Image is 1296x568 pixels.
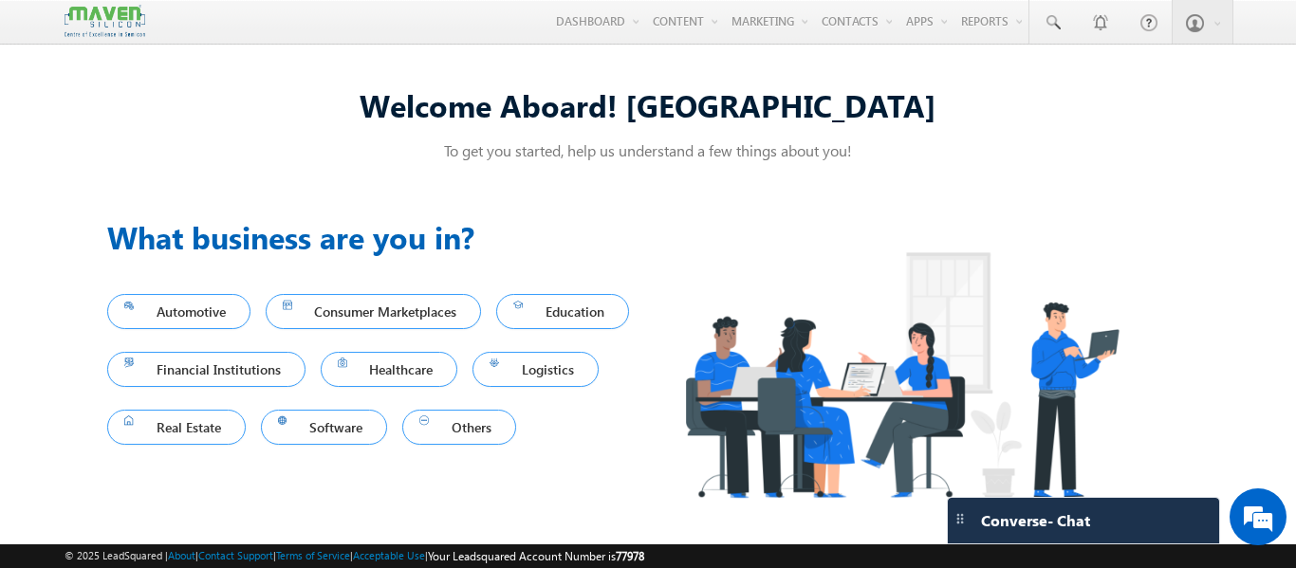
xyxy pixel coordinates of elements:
img: carter-drag [953,511,968,526]
p: To get you started, help us understand a few things about you! [107,140,1189,160]
span: Converse - Chat [981,512,1090,529]
span: Consumer Marketplaces [283,299,465,324]
a: Acceptable Use [353,549,425,561]
span: Others [419,414,499,440]
img: Custom Logo [65,5,144,38]
span: Your Leadsquared Account Number is [428,549,644,563]
img: Industry.png [648,214,1155,536]
a: About [168,549,195,561]
div: Welcome Aboard! [GEOGRAPHIC_DATA] [107,84,1189,125]
span: 77978 [616,549,644,563]
a: Contact Support [198,549,273,561]
h3: What business are you in? [107,214,648,260]
span: Automotive [124,299,233,324]
span: Real Estate [124,414,229,440]
span: Logistics [490,357,582,382]
span: Software [278,414,371,440]
span: Healthcare [338,357,441,382]
span: Financial Institutions [124,357,288,382]
span: Education [513,299,612,324]
a: Terms of Service [276,549,350,561]
span: © 2025 LeadSquared | | | | | [65,547,644,565]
